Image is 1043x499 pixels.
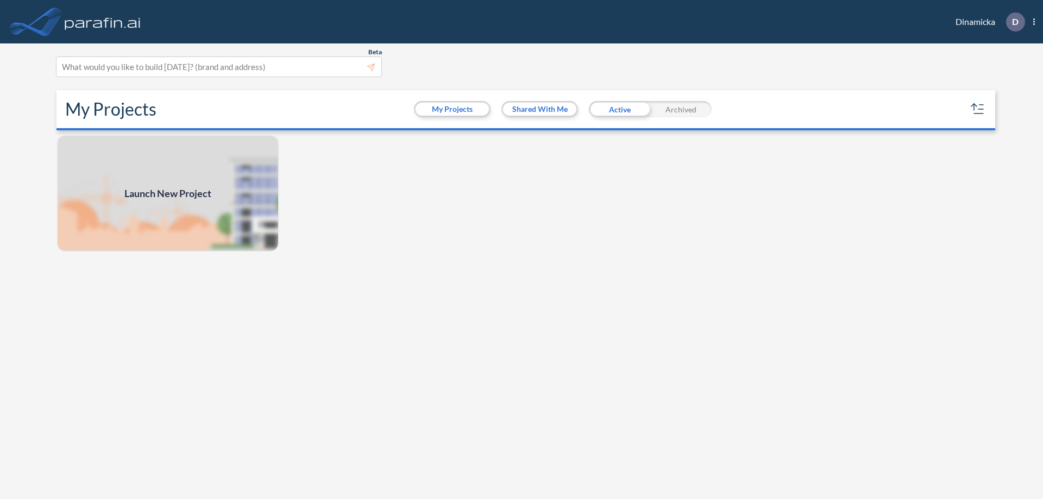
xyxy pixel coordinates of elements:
[503,103,576,116] button: Shared With Me
[368,48,382,56] span: Beta
[65,99,156,119] h2: My Projects
[589,101,650,117] div: Active
[1012,17,1019,27] p: D
[124,186,211,201] span: Launch New Project
[56,135,279,252] a: Launch New Project
[650,101,712,117] div: Archived
[969,100,987,118] button: sort
[939,12,1035,31] div: Dinamicka
[416,103,489,116] button: My Projects
[56,135,279,252] img: add
[62,11,143,33] img: logo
